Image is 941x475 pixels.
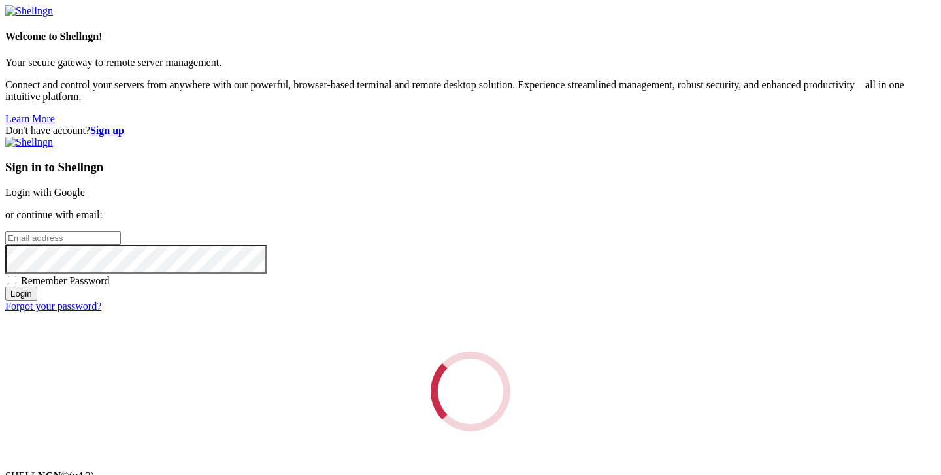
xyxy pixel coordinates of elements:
[8,276,16,284] input: Remember Password
[5,301,101,312] a: Forgot your password?
[5,287,37,301] input: Login
[5,209,936,221] p: or continue with email:
[431,352,510,431] div: Loading...
[5,57,936,69] p: Your secure gateway to remote server management.
[5,31,936,42] h4: Welcome to Shellngn!
[5,137,53,148] img: Shellngn
[21,275,110,286] span: Remember Password
[5,231,121,245] input: Email address
[5,113,55,124] a: Learn More
[5,160,936,174] h3: Sign in to Shellngn
[5,79,936,103] p: Connect and control your servers from anywhere with our powerful, browser-based terminal and remo...
[5,5,53,17] img: Shellngn
[5,187,85,198] a: Login with Google
[5,125,936,137] div: Don't have account?
[90,125,124,136] a: Sign up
